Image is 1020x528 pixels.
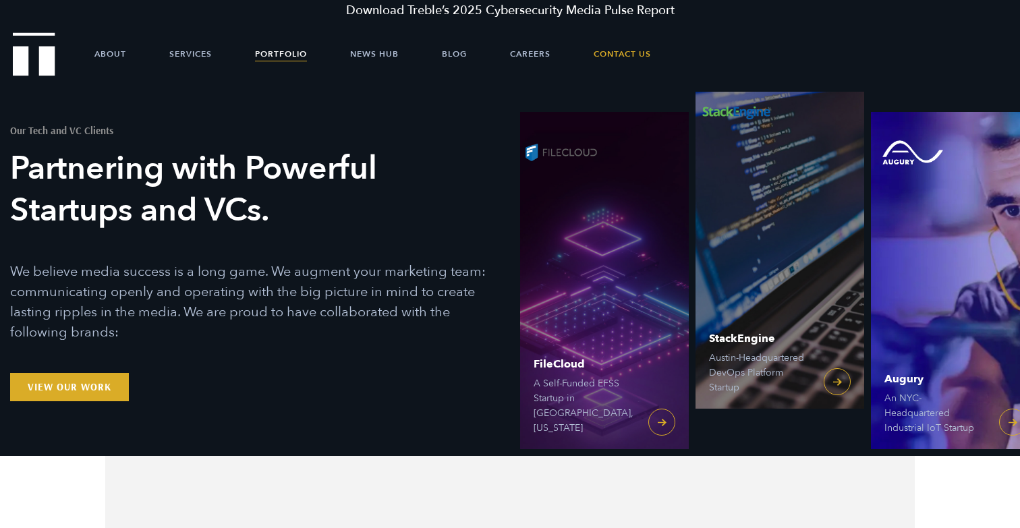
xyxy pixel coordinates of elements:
h1: Our Tech and VC Clients [10,125,486,136]
a: About [94,34,126,74]
a: Treble Homepage [13,34,54,75]
a: Blog [442,34,467,74]
a: Services [169,34,212,74]
img: Augury logo [871,132,952,173]
a: View Our Work [10,373,129,401]
p: We believe media success is a long game. We augment your marketing team: communicating openly and... [10,262,486,343]
img: StackEngine logo [696,92,776,132]
img: Treble logo [13,32,55,76]
a: StackEngine [696,71,864,409]
a: Careers [510,34,550,74]
a: News Hub [350,34,399,74]
a: Contact Us [594,34,651,74]
span: A Self-Funded EFSS Startup in [GEOGRAPHIC_DATA], [US_STATE] [534,376,635,436]
span: StackEngine [709,333,810,344]
a: Portfolio [255,34,307,74]
a: FileCloud [520,112,689,449]
span: An NYC-Headquartered Industrial IoT Startup [884,391,986,436]
span: Austin-Headquartered DevOps Platform Startup [709,351,810,395]
h3: Partnering with Powerful Startups and VCs. [10,148,486,231]
img: FileCloud logo [520,132,601,173]
span: Augury [884,374,986,384]
span: FileCloud [534,359,635,370]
